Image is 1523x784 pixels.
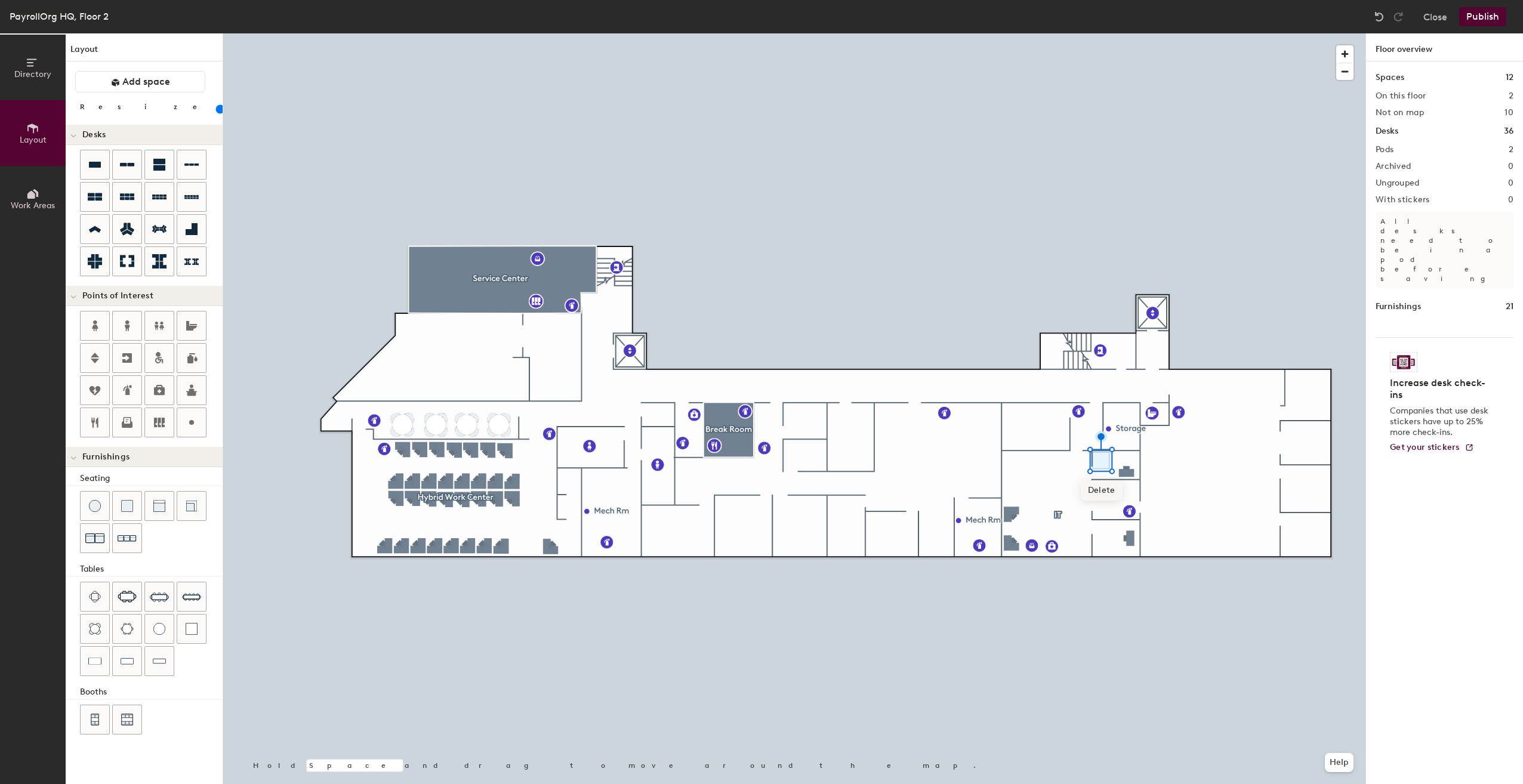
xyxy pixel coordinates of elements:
img: Table (1x1) [186,623,198,635]
img: Eight seat table [150,587,169,606]
img: Stool [89,500,101,512]
h1: 21 [1506,300,1513,313]
img: Four seat table [89,591,101,603]
span: Directory [14,69,51,79]
button: Four seat round table [80,614,110,644]
img: Six seat round table [121,623,134,635]
span: Delete [1081,480,1123,501]
h1: Furnishings [1376,300,1421,313]
div: Seating [80,472,223,485]
h2: 2 [1509,91,1513,101]
img: Table (1x4) [153,655,166,667]
button: Couch (x2) [80,523,110,553]
span: Get your stickers [1390,442,1460,452]
button: Table (1x4) [144,646,174,676]
span: Add space [122,76,170,88]
button: Help [1325,753,1354,772]
h1: 12 [1506,71,1513,84]
button: Six seat round table [112,614,142,644]
div: PayrollOrg HQ, Floor 2 [10,9,109,24]
span: Furnishings [82,452,130,462]
button: Six seat table [112,582,142,612]
h2: Not on map [1376,108,1424,118]
button: Ten seat table [177,582,206,612]
button: Publish [1459,7,1506,26]
button: Table (1x3) [112,646,142,676]
h2: Archived [1376,162,1411,171]
h2: Pods [1376,145,1393,155]
button: Table (1x1) [177,614,206,644]
img: Couch (corner) [186,500,198,512]
h2: 10 [1504,108,1513,118]
h2: On this floor [1376,91,1426,101]
button: Eight seat table [144,582,174,612]
h2: Ungrouped [1376,178,1420,188]
h1: Floor overview [1366,33,1523,61]
img: Six seat table [118,591,137,603]
img: Couch (x3) [118,529,137,548]
button: Cushion [112,491,142,521]
a: Get your stickers [1390,443,1474,453]
img: Redo [1392,11,1404,23]
img: Table (1x2) [88,655,101,667]
span: Desks [82,130,106,140]
img: Couch (x2) [85,529,104,548]
img: Ten seat table [182,587,201,606]
img: Sticker logo [1390,352,1417,372]
h2: 0 [1508,178,1513,188]
img: Table (1x3) [121,655,134,667]
img: Undo [1373,11,1385,23]
img: Cushion [121,500,133,512]
button: Four seat table [80,582,110,612]
img: Couch (middle) [153,500,165,512]
span: Layout [20,135,47,145]
img: Four seat round table [89,623,101,635]
span: Points of Interest [82,291,153,301]
button: Six seat booth [112,705,142,734]
h1: Layout [66,43,223,61]
button: Couch (middle) [144,491,174,521]
div: Resize [80,102,212,112]
h4: Increase desk check-ins [1390,377,1492,401]
img: Six seat booth [121,714,133,726]
button: Stool [80,491,110,521]
button: Table (1x2) [80,646,110,676]
h2: 0 [1508,195,1513,205]
div: Tables [80,563,223,576]
img: Four seat booth [90,714,100,726]
p: Companies that use desk stickers have up to 25% more check-ins. [1390,406,1492,438]
button: Close [1423,7,1447,26]
span: Work Areas [11,200,55,211]
div: Booths [80,686,223,699]
h2: 2 [1509,145,1513,155]
button: Four seat booth [80,705,110,734]
h2: With stickers [1376,195,1430,205]
h1: Spaces [1376,71,1404,84]
button: Add space [75,71,205,92]
img: Table (round) [153,623,165,635]
h2: 0 [1508,162,1513,171]
button: Couch (corner) [177,491,206,521]
p: All desks need to be in a pod before saving [1376,212,1513,288]
button: Table (round) [144,614,174,644]
button: Couch (x3) [112,523,142,553]
h1: 36 [1504,125,1513,138]
h1: Desks [1376,125,1398,138]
